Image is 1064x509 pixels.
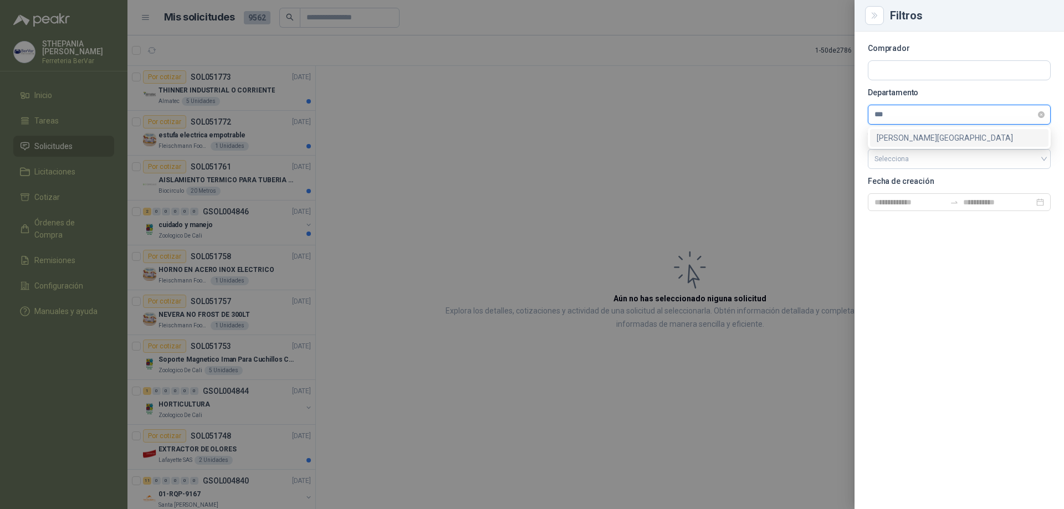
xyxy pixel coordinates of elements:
div: Filtros [890,10,1051,21]
div: [PERSON_NAME][GEOGRAPHIC_DATA] [877,132,1042,144]
div: Valle del Cauca [870,129,1048,147]
span: to [950,198,959,207]
p: Fecha de creación [868,178,1051,184]
p: Comprador [868,45,1051,52]
span: swap-right [950,198,959,207]
span: close-circle [1038,111,1045,118]
button: Close [868,9,881,22]
p: Departamento [868,89,1051,96]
